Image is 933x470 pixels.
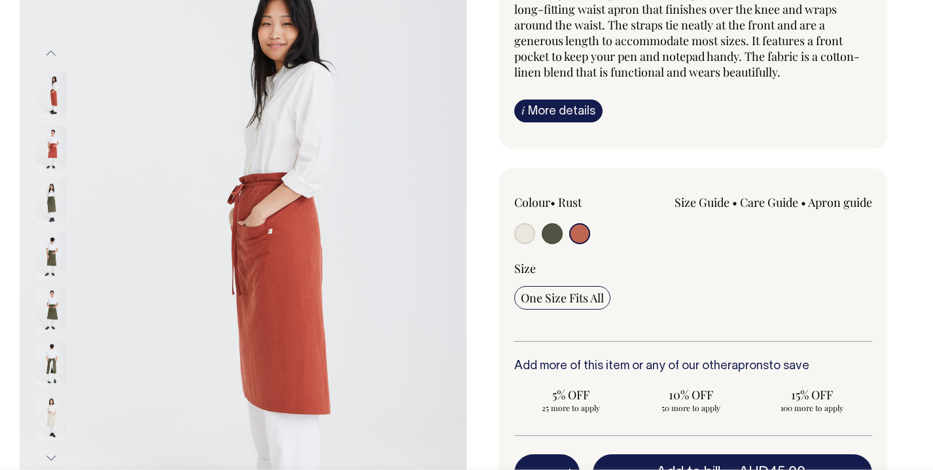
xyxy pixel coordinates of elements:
[558,194,582,210] label: Rust
[740,194,798,210] a: Care Guide
[521,103,525,117] span: i
[514,99,603,122] a: iMore details
[808,194,872,210] a: Apron guide
[514,360,872,373] h6: Add more of this item or any of our other to save
[762,403,862,413] span: 100 more to apply
[41,39,61,68] button: Previous
[801,194,806,210] span: •
[731,361,769,372] a: aprons
[514,194,658,210] div: Colour
[641,387,741,403] span: 10% OFF
[37,72,66,118] img: rust
[514,261,872,276] div: Size
[514,383,627,417] input: 5% OFF 25 more to apply
[521,403,620,413] span: 25 more to apply
[756,383,868,417] input: 15% OFF 100 more to apply
[732,194,737,210] span: •
[675,194,730,210] a: Size Guide
[635,383,747,417] input: 10% OFF 50 more to apply
[37,126,66,172] img: rust
[37,233,66,279] img: olive
[521,387,620,403] span: 5% OFF
[762,387,862,403] span: 15% OFF
[37,287,66,333] img: olive
[521,290,604,306] span: One Size Fits All
[641,403,741,413] span: 50 more to apply
[514,286,610,310] input: One Size Fits All
[550,194,555,210] span: •
[37,179,66,225] img: olive
[37,394,66,440] img: natural
[37,340,66,386] img: olive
